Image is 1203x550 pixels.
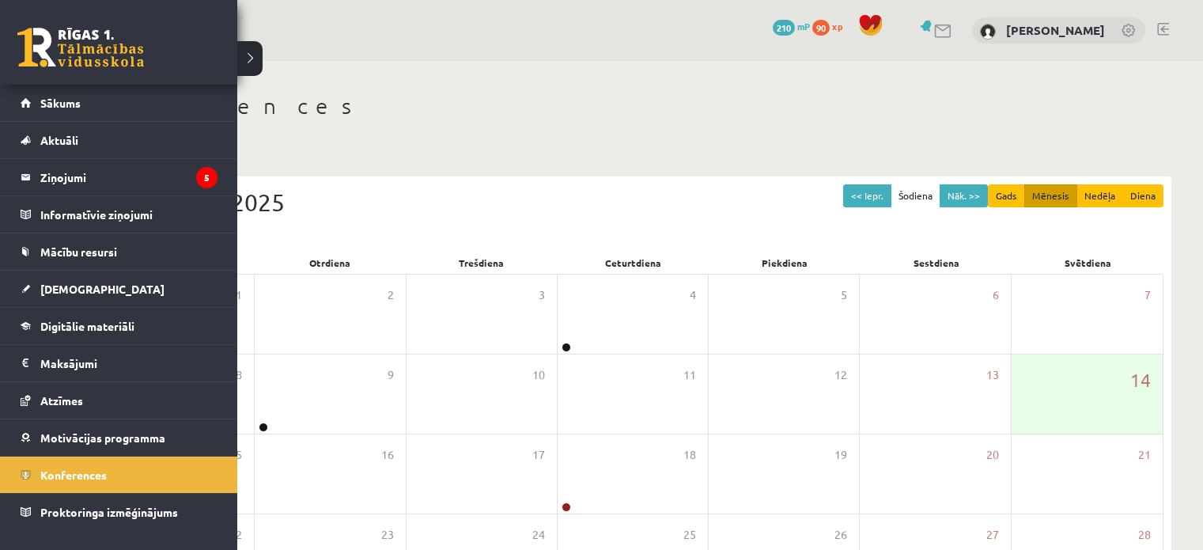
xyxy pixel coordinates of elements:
span: Mācību resursi [40,245,117,259]
div: Svētdiena [1012,252,1163,274]
span: 8 [236,366,242,384]
button: Šodiena [891,184,940,207]
span: 2 [388,286,394,304]
button: Gads [988,184,1025,207]
a: Aktuāli [21,122,218,158]
span: 20 [986,446,999,464]
a: 90 xp [812,20,850,32]
i: 5 [196,167,218,188]
span: 24 [532,526,545,544]
span: 4 [690,286,696,304]
h1: Konferences [95,93,1171,119]
span: 5 [841,286,847,304]
span: 17 [532,446,545,464]
a: Rīgas 1. Tālmācības vidusskola [17,28,144,67]
legend: Ziņojumi [40,159,218,195]
a: [DEMOGRAPHIC_DATA] [21,271,218,307]
span: 13 [986,366,999,384]
div: Sestdiena [861,252,1012,274]
span: [DEMOGRAPHIC_DATA] [40,282,165,296]
div: Ceturtdiena [558,252,709,274]
span: 90 [812,20,830,36]
span: Aktuāli [40,133,78,147]
a: Digitālie materiāli [21,308,218,344]
span: Digitālie materiāli [40,319,134,333]
span: Proktoringa izmēģinājums [40,505,178,519]
span: Konferences [40,468,107,482]
span: 19 [834,446,847,464]
span: 210 [773,20,795,36]
span: Atzīmes [40,393,83,408]
span: 12 [834,366,847,384]
div: Trešdiena [406,252,558,274]
div: Septembris 2025 [103,184,1163,220]
a: Atzīmes [21,382,218,419]
legend: Informatīvie ziņojumi [40,196,218,233]
a: Ziņojumi5 [21,159,218,195]
span: mP [797,20,810,32]
span: 16 [381,446,394,464]
button: Diena [1122,184,1163,207]
a: Informatīvie ziņojumi [21,196,218,233]
button: Nedēļa [1076,184,1123,207]
span: 11 [683,366,696,384]
a: 210 mP [773,20,810,32]
a: [PERSON_NAME] [1006,22,1105,38]
span: 14 [1130,366,1151,393]
a: Konferences [21,457,218,493]
span: 26 [834,526,847,544]
span: 21 [1138,446,1151,464]
div: Otrdiena [255,252,407,274]
button: Mēnesis [1024,184,1077,207]
img: Eva Evelīna Cabule [980,24,996,40]
span: 7 [1144,286,1151,304]
a: Maksājumi [21,345,218,381]
legend: Maksājumi [40,345,218,381]
button: << Iepr. [843,184,891,207]
span: 18 [683,446,696,464]
span: 25 [683,526,696,544]
span: 9 [388,366,394,384]
a: Mācību resursi [21,233,218,270]
span: 1 [236,286,242,304]
a: Sākums [21,85,218,121]
span: xp [832,20,842,32]
span: 10 [532,366,545,384]
div: Piekdiena [709,252,861,274]
span: 23 [381,526,394,544]
a: Proktoringa izmēģinājums [21,494,218,530]
button: Nāk. >> [940,184,988,207]
a: Motivācijas programma [21,419,218,456]
span: 27 [986,526,999,544]
span: 28 [1138,526,1151,544]
span: 3 [539,286,545,304]
span: Sākums [40,96,81,110]
span: 6 [993,286,999,304]
span: Motivācijas programma [40,431,165,445]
